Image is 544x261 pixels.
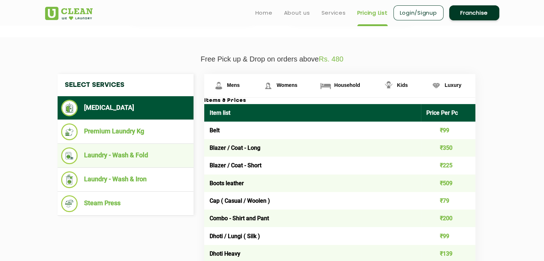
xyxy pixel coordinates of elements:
[334,82,360,88] span: Household
[421,122,475,139] td: ₹99
[421,192,475,210] td: ₹79
[61,100,78,116] img: Dry Cleaning
[357,9,388,17] a: Pricing List
[61,100,190,116] li: [MEDICAL_DATA]
[204,139,421,157] td: Blazer / Coat - Long
[319,55,343,63] span: Rs. 480
[204,122,421,139] td: Belt
[421,210,475,227] td: ₹200
[204,157,421,174] td: Blazer / Coat - Short
[421,174,475,192] td: ₹509
[227,82,240,88] span: Mens
[204,174,421,192] td: Boots leather
[45,55,499,63] p: Free Pick up & Drop on orders above
[61,171,190,188] li: Laundry - Wash & Iron
[61,147,190,164] li: Laundry - Wash & Fold
[421,104,475,122] th: Price Per Pc
[255,9,273,17] a: Home
[58,74,193,96] h4: Select Services
[276,82,297,88] span: Womens
[430,79,442,92] img: Luxury
[204,210,421,227] td: Combo - Shirt and Pant
[421,157,475,174] td: ₹225
[212,79,225,92] img: Mens
[45,7,93,20] img: UClean Laundry and Dry Cleaning
[61,147,78,164] img: Laundry - Wash & Fold
[61,195,190,212] li: Steam Press
[61,123,78,140] img: Premium Laundry Kg
[322,9,346,17] a: Services
[382,79,395,92] img: Kids
[421,227,475,245] td: ₹99
[61,123,190,140] li: Premium Laundry Kg
[393,5,443,20] a: Login/Signup
[284,9,310,17] a: About us
[61,171,78,188] img: Laundry - Wash & Iron
[421,139,475,157] td: ₹350
[204,192,421,210] td: Cap ( Casual / Woolen )
[445,82,461,88] span: Luxury
[262,79,274,92] img: Womens
[204,98,475,104] h3: Items & Prices
[319,79,332,92] img: Household
[204,104,421,122] th: Item list
[204,227,421,245] td: Dhoti / Lungi ( Silk )
[449,5,499,20] a: Franchise
[397,82,408,88] span: Kids
[61,195,78,212] img: Steam Press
